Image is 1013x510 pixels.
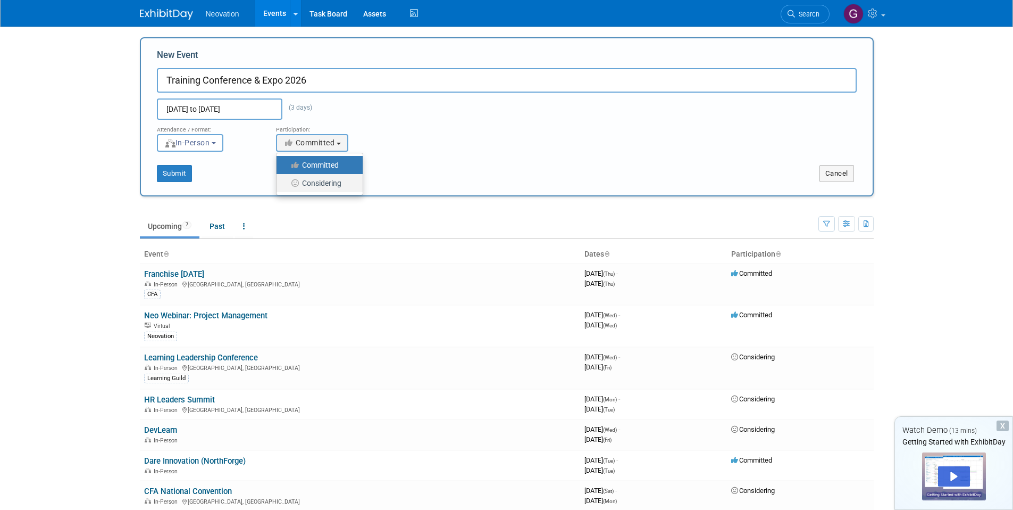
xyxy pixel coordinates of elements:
span: - [618,395,620,403]
input: Name of Trade Show / Conference [157,68,857,93]
a: CFA National Convention [144,487,232,496]
img: In-Person Event [145,498,151,504]
span: (Fri) [603,365,612,371]
th: Dates [580,245,727,264]
span: (13 mins) [949,427,977,434]
span: [DATE] [584,466,615,474]
input: Start Date - End Date [157,98,282,120]
span: - [618,425,620,433]
div: Getting Started with ExhibitDay [895,437,1012,447]
span: (Wed) [603,323,617,328]
span: (Mon) [603,498,617,504]
div: [GEOGRAPHIC_DATA], [GEOGRAPHIC_DATA] [144,497,576,505]
span: - [618,353,620,361]
a: DevLearn [144,425,177,435]
div: Participation: [276,120,379,134]
span: In-Person [154,365,181,372]
span: Neovation [206,10,239,18]
span: [DATE] [584,435,612,443]
span: (Sat) [603,488,614,494]
div: Play [938,466,970,487]
button: In-Person [157,134,223,152]
span: Committed [731,311,772,319]
span: [DATE] [584,405,615,413]
span: In-Person [154,281,181,288]
button: Cancel [819,165,854,182]
a: Upcoming7 [140,216,199,236]
span: - [618,311,620,319]
div: Attendance / Format: [157,120,260,134]
span: (Fri) [603,437,612,443]
span: In-Person [164,138,210,147]
span: [DATE] [584,395,620,403]
span: Virtual [154,323,173,330]
span: (Thu) [603,271,615,277]
img: Gabi Da Rocha [843,4,864,24]
span: [DATE] [584,353,620,361]
label: New Event [157,49,198,65]
span: Search [795,10,819,18]
th: Participation [727,245,874,264]
span: [DATE] [584,425,620,433]
div: Watch Demo [895,425,1012,436]
img: In-Person Event [145,365,151,370]
img: ExhibitDay [140,9,193,20]
div: [GEOGRAPHIC_DATA], [GEOGRAPHIC_DATA] [144,279,576,288]
a: Search [781,5,830,23]
a: Past [202,216,233,236]
span: [DATE] [584,497,617,505]
span: In-Person [154,407,181,414]
button: Committed [276,134,348,152]
span: [DATE] [584,487,617,495]
div: CFA [144,290,161,299]
div: [GEOGRAPHIC_DATA], [GEOGRAPHIC_DATA] [144,405,576,414]
span: (Tue) [603,468,615,474]
a: Neo Webinar: Project Management [144,311,267,320]
span: Committed [731,269,772,277]
div: [GEOGRAPHIC_DATA], [GEOGRAPHIC_DATA] [144,363,576,372]
span: [DATE] [584,456,618,464]
a: Sort by Participation Type [775,250,781,258]
span: (Tue) [603,458,615,464]
span: In-Person [154,437,181,444]
span: (Wed) [603,427,617,433]
img: In-Person Event [145,468,151,473]
span: Considering [731,353,775,361]
span: (3 days) [282,104,312,111]
span: - [615,487,617,495]
a: Sort by Event Name [163,250,169,258]
a: Franchise [DATE] [144,269,204,279]
div: Learning Guild [144,374,189,383]
span: (Mon) [603,397,617,402]
span: [DATE] [584,363,612,371]
label: Committed [282,158,352,172]
span: Committed [283,138,335,147]
span: 7 [182,221,191,229]
span: Considering [731,395,775,403]
span: (Wed) [603,312,617,318]
img: In-Person Event [145,437,151,442]
div: Dismiss [997,421,1009,431]
span: [DATE] [584,321,617,329]
span: In-Person [154,468,181,475]
img: Virtual Event [145,323,151,328]
th: Event [140,245,580,264]
span: (Thu) [603,281,615,287]
img: In-Person Event [145,281,151,286]
span: - [616,269,618,277]
span: In-Person [154,498,181,505]
img: In-Person Event [145,407,151,412]
span: Considering [731,425,775,433]
span: - [616,456,618,464]
a: Learning Leadership Conference [144,353,258,363]
a: HR Leaders Summit [144,395,215,405]
a: Sort by Start Date [604,250,609,258]
button: Submit [157,165,192,182]
span: [DATE] [584,311,620,319]
span: [DATE] [584,269,618,277]
label: Considering [282,176,352,190]
span: (Tue) [603,407,615,413]
span: [DATE] [584,279,615,287]
span: Committed [731,456,772,464]
span: (Wed) [603,355,617,360]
